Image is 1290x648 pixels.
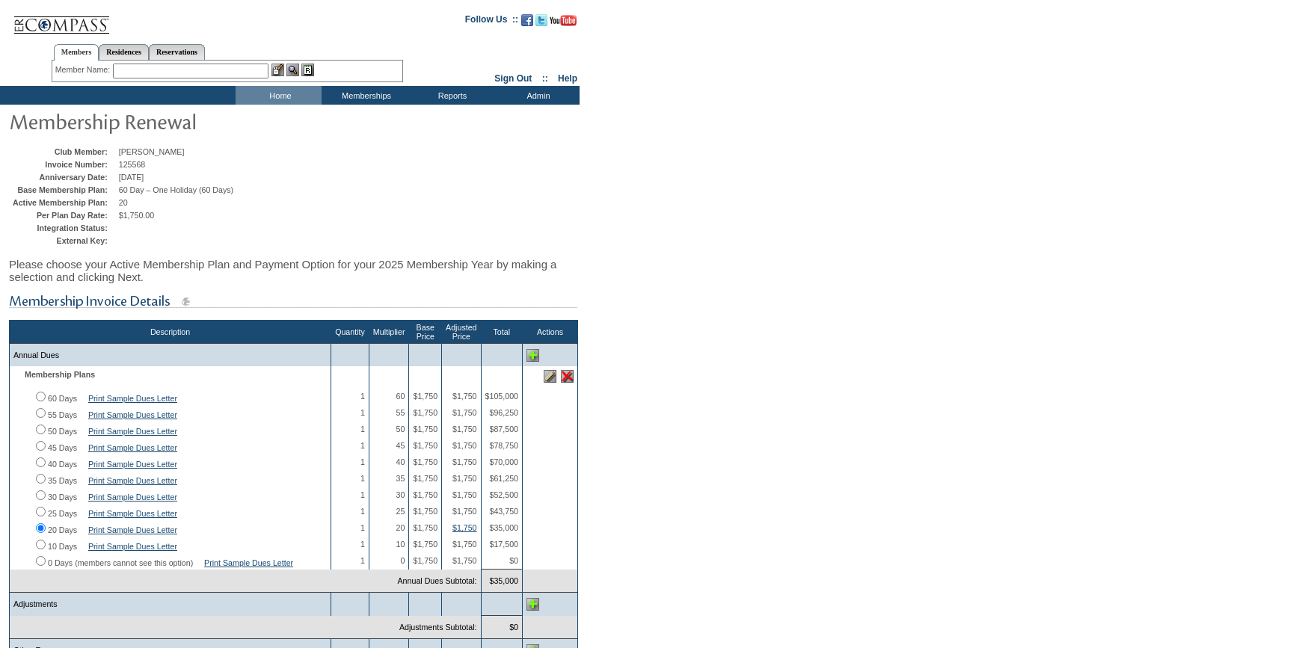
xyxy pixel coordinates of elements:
[452,425,477,433] span: $1,750
[396,392,405,401] span: 60
[301,64,314,76] img: Reservations
[48,542,77,551] label: 10 Days
[413,490,437,499] span: $1,750
[526,598,539,611] img: Add Adjustments line item
[9,250,578,291] div: Please choose your Active Membership Plan and Payment Option for your 2025 Membership Year by mak...
[489,457,518,466] span: $70,000
[360,408,365,417] span: 1
[13,185,115,194] td: Base Membership Plan:
[48,509,77,518] label: 25 Days
[119,160,146,169] span: 125568
[413,474,437,483] span: $1,750
[9,292,577,311] img: subTtlMembershipInvoiceDetails.gif
[88,509,177,518] a: Print Sample Dues Letter
[25,370,95,379] b: Membership Plans
[322,86,408,105] td: Memberships
[149,44,205,60] a: Reservations
[360,507,365,516] span: 1
[408,86,494,105] td: Reports
[442,321,481,344] th: Adjusted Price
[48,427,77,436] label: 50 Days
[396,408,405,417] span: 55
[413,507,437,516] span: $1,750
[331,321,369,344] th: Quantity
[489,474,518,483] span: $61,250
[523,321,578,344] th: Actions
[13,198,115,207] td: Active Membership Plan:
[13,160,115,169] td: Invoice Number:
[119,147,185,156] span: [PERSON_NAME]
[401,556,405,565] span: 0
[396,490,405,499] span: 30
[99,44,149,60] a: Residences
[452,474,477,483] span: $1,750
[452,441,477,450] span: $1,750
[360,540,365,549] span: 1
[13,211,115,220] td: Per Plan Day Rate:
[558,73,577,84] a: Help
[481,616,522,639] td: $0
[88,525,177,534] a: Print Sample Dues Letter
[413,441,437,450] span: $1,750
[561,370,574,383] img: Delete this line item
[88,394,177,403] a: Print Sample Dues Letter
[48,558,193,567] label: 0 Days (members cannot see this option)
[88,427,177,436] a: Print Sample Dues Letter
[413,408,437,417] span: $1,750
[413,556,437,565] span: $1,750
[360,441,365,450] span: 1
[485,392,518,401] span: $105,000
[542,73,548,84] span: ::
[413,425,437,433] span: $1,750
[396,507,405,516] span: 25
[521,14,533,26] img: Become our fan on Facebook
[452,490,477,499] span: $1,750
[119,198,128,207] span: 20
[413,392,437,401] span: $1,750
[452,507,477,516] span: $1,750
[13,147,115,156] td: Club Member:
[360,457,365,466] span: 1
[452,540,477,549] span: $1,750
[10,344,331,367] td: Annual Dues
[286,64,299,76] img: View
[88,443,177,452] a: Print Sample Dues Letter
[13,236,115,245] td: External Key:
[465,13,518,31] td: Follow Us ::
[13,4,110,34] img: Compass Home
[413,540,437,549] span: $1,750
[396,540,405,549] span: 10
[481,321,522,344] th: Total
[88,460,177,469] a: Print Sample Dues Letter
[360,474,365,483] span: 1
[489,425,518,433] span: $87,500
[489,441,518,450] span: $78,750
[48,493,77,502] label: 30 Days
[489,490,518,499] span: $52,500
[119,173,144,182] span: [DATE]
[360,392,365,401] span: 1
[88,410,177,419] a: Print Sample Dues Letter
[360,490,365,499] span: 1
[452,392,477,401] span: $1,750
[48,410,77,419] label: 55 Days
[204,558,293,567] a: Print Sample Dues Letter
[360,556,365,565] span: 1
[550,19,577,28] a: Subscribe to our YouTube Channel
[535,14,547,26] img: Follow us on Twitter
[489,408,518,417] span: $96,250
[452,457,477,466] span: $1,750
[413,523,437,532] span: $1,750
[13,223,115,232] td: Integration Status:
[54,44,99,61] a: Members
[409,321,442,344] th: Base Price
[396,474,405,483] span: 35
[48,394,77,403] label: 60 Days
[413,457,437,466] span: $1,750
[489,507,518,516] span: $43,750
[452,556,477,565] span: $1,750
[452,523,477,532] a: $1,750
[48,443,77,452] label: 45 Days
[10,593,331,616] td: Adjustments
[509,556,518,565] span: $0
